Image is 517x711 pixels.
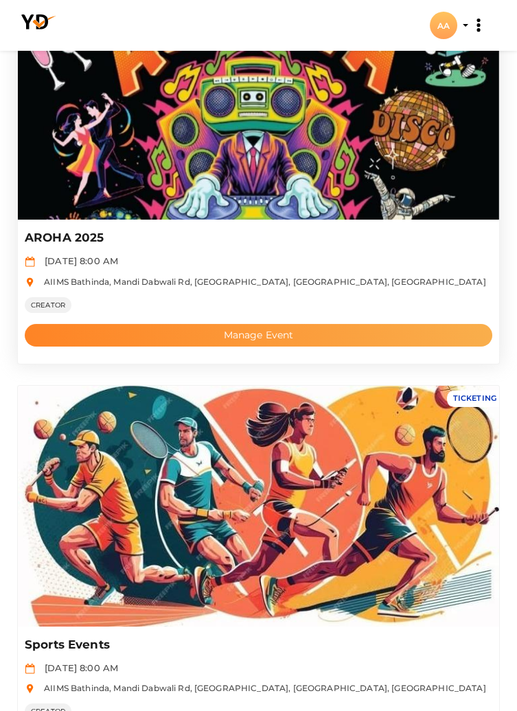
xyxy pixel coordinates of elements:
[25,684,35,694] img: location.svg
[25,324,492,347] button: Manage Event
[38,662,118,673] span: [DATE] 8:00 AM
[37,277,485,287] span: AIIMS Bathinda, Mandi Dabwali Rd, [GEOGRAPHIC_DATA], [GEOGRAPHIC_DATA], [GEOGRAPHIC_DATA]
[453,393,496,403] span: TICKETING
[37,683,485,693] span: AIIMS Bathinda, Mandi Dabwali Rd, [GEOGRAPHIC_DATA], [GEOGRAPHIC_DATA], [GEOGRAPHIC_DATA]
[25,230,483,246] p: AROHA 2025
[430,21,457,31] profile-pic: AA
[18,386,499,627] img: 0QT9BIB9_normal.jpeg
[430,12,457,39] div: AA
[25,277,35,288] img: location.svg
[426,11,461,40] button: AA
[25,257,35,267] img: calendar.svg
[25,297,71,313] span: CREATOR
[25,637,483,653] p: Sports Events
[25,664,35,674] img: calendar.svg
[38,255,118,266] span: [DATE] 8:00 AM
